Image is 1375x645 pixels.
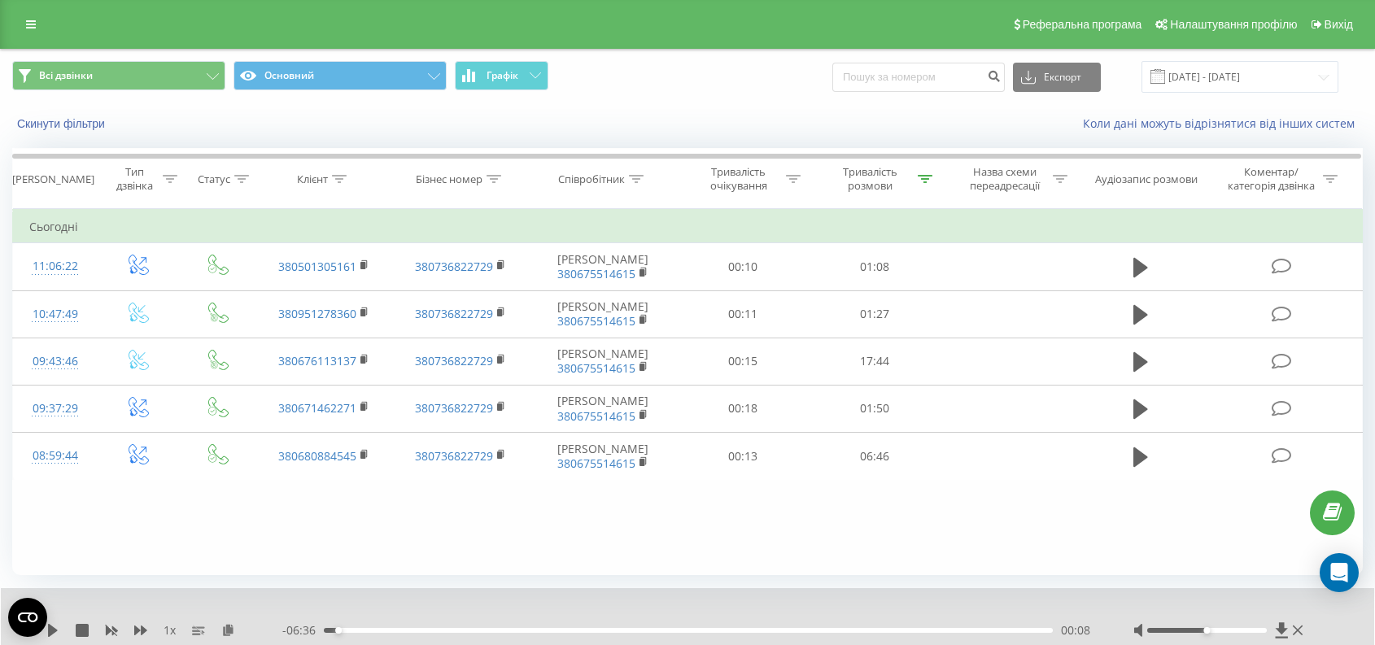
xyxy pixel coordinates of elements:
[278,353,356,368] a: 380676113137
[234,61,447,90] button: Основний
[29,440,81,472] div: 08:59:44
[1325,18,1353,31] span: Вихід
[335,627,342,634] div: Accessibility label
[809,243,941,290] td: 01:08
[1224,165,1319,193] div: Коментар/категорія дзвінка
[198,172,230,186] div: Статус
[529,338,676,385] td: [PERSON_NAME]
[29,251,81,282] div: 11:06:22
[12,61,225,90] button: Всі дзвінки
[415,353,493,368] a: 380736822729
[557,408,635,424] a: 380675514615
[529,290,676,338] td: [PERSON_NAME]
[677,243,809,290] td: 00:10
[1095,172,1198,186] div: Аудіозапис розмови
[164,622,176,638] span: 1 x
[278,259,356,274] a: 380501305161
[529,433,676,480] td: [PERSON_NAME]
[416,172,482,186] div: Бізнес номер
[557,313,635,329] a: 380675514615
[1203,627,1210,634] div: Accessibility label
[12,172,94,186] div: [PERSON_NAME]
[557,455,635,471] a: 380675514615
[809,433,941,480] td: 06:46
[278,400,356,416] a: 380671462271
[1320,553,1359,592] div: Open Intercom Messenger
[455,61,548,90] button: Графік
[529,243,676,290] td: [PERSON_NAME]
[832,63,1005,92] input: Пошук за номером
[39,69,93,82] span: Всі дзвінки
[962,165,1049,193] div: Назва схеми переадресації
[1061,622,1090,638] span: 00:08
[8,598,47,637] button: Open CMP widget
[557,360,635,376] a: 380675514615
[1023,18,1142,31] span: Реферальна програма
[827,165,914,193] div: Тривалість розмови
[278,306,356,321] a: 380951278360
[415,448,493,464] a: 380736822729
[415,306,493,321] a: 380736822729
[677,338,809,385] td: 00:15
[557,266,635,281] a: 380675514615
[29,346,81,377] div: 09:43:46
[487,70,518,81] span: Графік
[415,259,493,274] a: 380736822729
[415,400,493,416] a: 380736822729
[677,290,809,338] td: 00:11
[809,290,941,338] td: 01:27
[677,433,809,480] td: 00:13
[13,211,1363,243] td: Сьогодні
[677,385,809,432] td: 00:18
[809,338,941,385] td: 17:44
[12,116,113,131] button: Скинути фільтри
[278,448,356,464] a: 380680884545
[29,299,81,330] div: 10:47:49
[529,385,676,432] td: [PERSON_NAME]
[1013,63,1101,92] button: Експорт
[1170,18,1297,31] span: Налаштування профілю
[1083,115,1363,131] a: Коли дані можуть відрізнятися вiд інших систем
[809,385,941,432] td: 01:50
[29,393,81,425] div: 09:37:29
[111,165,159,193] div: Тип дзвінка
[558,172,625,186] div: Співробітник
[282,622,324,638] span: - 06:36
[297,172,328,186] div: Клієнт
[695,165,782,193] div: Тривалість очікування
